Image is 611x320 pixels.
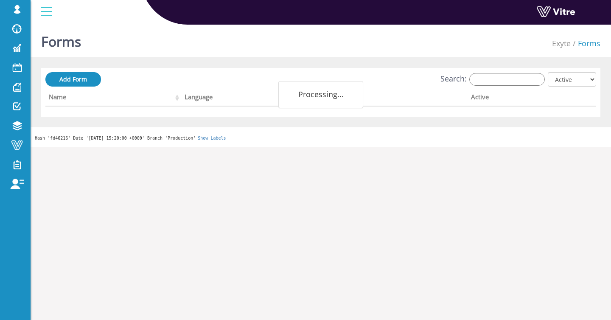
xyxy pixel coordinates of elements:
span: Hash 'fd46216' Date '[DATE] 15:20:00 +0000' Branch 'Production' [35,136,196,140]
th: Language [181,90,325,107]
a: Show Labels [198,136,226,140]
div: Processing... [278,81,363,108]
th: Company [325,90,467,107]
a: Add Form [45,72,101,87]
th: Name [45,90,181,107]
label: Search: [440,73,545,86]
li: Forms [571,38,600,49]
input: Search: [469,73,545,86]
span: Add Form [59,75,87,83]
a: Exyte [552,38,571,48]
th: Active [468,90,570,107]
h1: Forms [41,21,81,57]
